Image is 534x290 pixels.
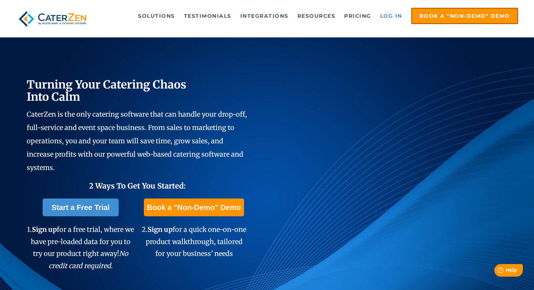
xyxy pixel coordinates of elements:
a: Pricing [340,9,375,23]
span: Sign up [32,225,57,234]
a: Testimonials [180,9,235,23]
a: Integrations [237,9,292,23]
a: Book a "Non-Demo" Demo [411,8,518,24]
a: Log in [376,9,406,23]
a: Start a Free Trial [43,199,119,216]
iframe: Help widget launcher [468,261,526,282]
a: Solutions [134,9,179,23]
img: caterzen [16,8,89,30]
a: Book a "Non-Demo" Demo [144,199,244,216]
span: 2. for a quick one-on-one product walkthrough, tailored for your business' needs [142,225,246,258]
span: CaterZen is the only catering software that can handle your drop-off, full-service and event spac... [27,110,247,172]
a: Resources [294,9,339,23]
span: 1. for a free trial, where we have pre-loaded data for you to try our product right away! [27,225,134,270]
em: No credit card required. [49,249,128,270]
div: Navigation Menu [102,8,518,24]
span: 2 Ways To Get You Started: [89,181,186,190]
span: Sign up [148,225,172,234]
span: Turning Your Catering Chaos Into Calm [27,77,187,104]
